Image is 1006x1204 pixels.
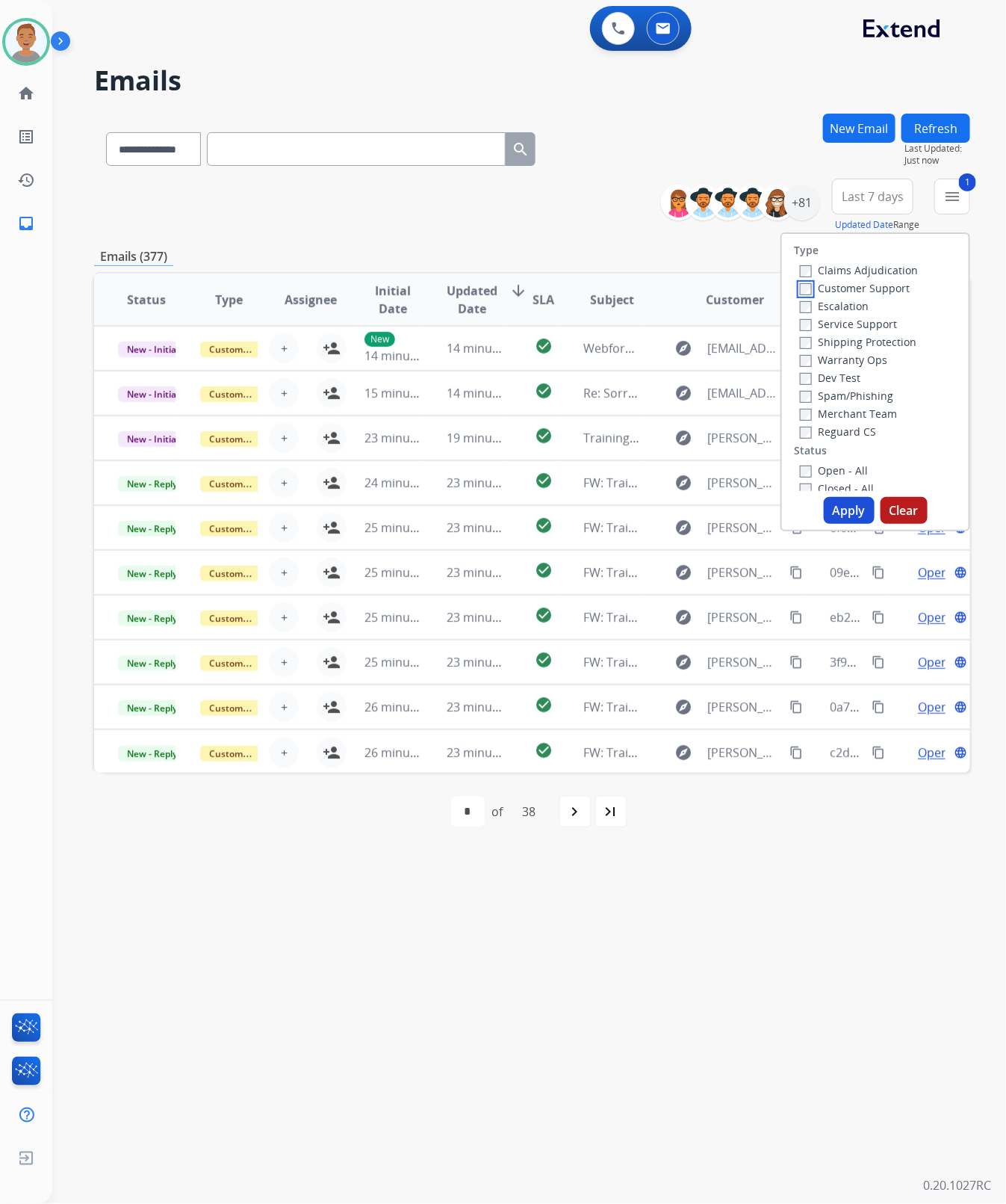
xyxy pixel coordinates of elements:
button: Clear [881,497,928,524]
mat-icon: check_circle [535,651,553,669]
mat-icon: content_copy [789,700,803,714]
mat-icon: content_copy [872,746,885,759]
mat-icon: check_circle [535,561,553,579]
mat-icon: navigate_next [566,803,584,821]
span: Just now [904,155,970,167]
button: Apply [824,497,875,524]
h2: Emails [94,66,970,96]
input: Open - All [800,466,812,478]
button: + [269,692,299,722]
span: New - Reply [118,476,186,492]
mat-icon: check_circle [535,516,553,534]
span: Customer Support [200,431,297,447]
input: Warranty Ops [800,355,812,367]
div: of [492,803,503,821]
input: Claims Adjudication [800,265,812,277]
span: 24 minutes ago [364,475,451,491]
mat-icon: check_circle [535,606,553,624]
mat-icon: content_copy [872,566,885,579]
button: New Email [823,114,895,143]
mat-icon: language [954,746,967,759]
label: Merchant Team [800,407,897,421]
mat-icon: person_add [323,474,341,492]
div: 38 [511,797,548,827]
button: + [269,558,299,587]
button: + [269,738,299,768]
mat-icon: person_add [323,744,341,762]
span: Customer [707,291,765,309]
img: avatar [5,21,47,63]
button: + [269,513,299,543]
span: + [281,744,288,762]
label: Shipping Protection [800,335,916,349]
button: + [269,647,299,677]
mat-icon: check_circle [535,696,553,714]
mat-icon: inbox [17,214,35,232]
span: 26 minutes ago [364,744,451,761]
input: Spam/Phishing [800,391,812,403]
span: [PERSON_NAME][EMAIL_ADDRESS][DOMAIN_NAME] [707,474,781,492]
mat-icon: search [512,141,530,158]
span: Type [215,291,243,309]
mat-icon: last_page [602,803,620,821]
span: 25 minutes ago [364,654,451,670]
span: + [281,429,288,447]
mat-icon: explore [674,384,692,402]
span: 26 minutes ago [364,699,451,715]
span: Last Updated: [904,143,970,155]
input: Escalation [800,301,812,313]
span: Assignee [285,291,337,309]
mat-icon: person_add [323,698,341,716]
span: 23 minutes ago [364,430,451,446]
mat-icon: person_add [323,653,341,671]
span: 25 minutes ago [364,609,451,626]
span: [EMAIL_ADDRESS][DOMAIN_NAME] [707,339,781,357]
button: Last 7 days [832,179,913,214]
span: 25 minutes ago [364,519,451,536]
span: Customer Support [200,655,297,671]
span: 23 minutes ago [447,654,533,670]
span: Training PA4: Do Not Assign ([PERSON_NAME]) [583,430,843,446]
mat-icon: explore [674,474,692,492]
label: Reguard CS [800,425,876,439]
label: Claims Adjudication [800,263,918,277]
span: Customer Support [200,476,297,492]
input: Shipping Protection [800,337,812,349]
label: Warranty Ops [800,353,887,367]
span: 23 minutes ago [447,475,533,491]
button: Refresh [901,114,970,143]
label: Type [794,243,819,258]
p: Emails (377) [94,247,173,266]
span: 23 minutes ago [447,519,533,536]
span: [PERSON_NAME][EMAIL_ADDRESS][DOMAIN_NAME] [707,608,781,626]
span: Last 7 days [842,194,904,200]
span: 23 minutes ago [447,564,533,581]
label: Open - All [800,463,868,478]
mat-icon: content_copy [872,611,885,624]
span: [PERSON_NAME][EMAIL_ADDRESS][DOMAIN_NAME] [707,564,781,581]
button: Updated Date [835,219,893,231]
label: Service Support [800,317,897,331]
mat-icon: check_circle [535,741,553,759]
mat-icon: history [17,171,35,189]
mat-icon: explore [674,429,692,447]
mat-icon: explore [674,698,692,716]
span: 15 minutes ago [364,385,451,401]
label: Customer Support [800,281,910,295]
span: Customer Support [200,521,297,537]
span: [PERSON_NAME][EMAIL_ADDRESS][DOMAIN_NAME] [707,653,781,671]
mat-icon: person_add [323,339,341,357]
span: New - Reply [118,566,186,581]
span: + [281,653,288,671]
mat-icon: explore [674,519,692,537]
span: Open [918,608,948,626]
button: + [269,378,299,408]
mat-icon: language [954,566,967,579]
span: Open [918,653,948,671]
span: Initial Date [364,282,422,318]
p: 0.20.1027RC [923,1177,991,1195]
mat-icon: language [954,700,967,714]
span: + [281,698,288,716]
span: 14 minutes ago [447,340,533,356]
mat-icon: check_circle [535,472,553,490]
